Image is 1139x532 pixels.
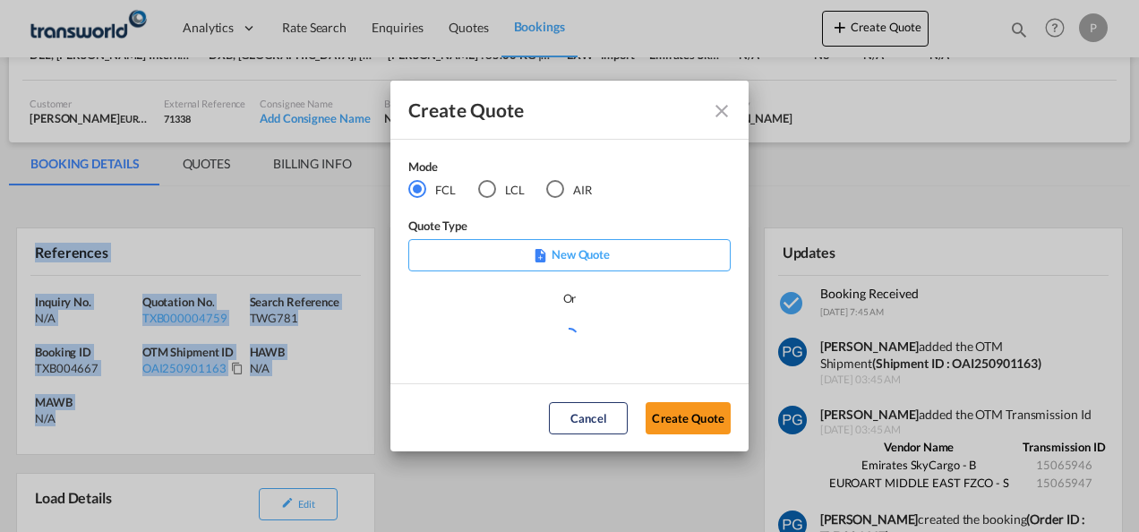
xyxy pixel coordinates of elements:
md-icon: Close dialog [711,100,732,122]
md-radio-button: FCL [408,180,456,200]
md-dialog: Create QuoteModeFCL LCLAIR ... [390,81,749,452]
button: Cancel [549,402,628,434]
md-radio-button: AIR [546,180,592,200]
body: Editor, editor2 [18,18,311,37]
md-radio-button: LCL [478,180,525,200]
div: Mode [408,158,614,180]
p: New Quote [415,245,724,263]
button: Close dialog [704,93,736,125]
div: Create Quote [408,99,698,121]
div: New Quote [408,239,731,271]
div: Or [563,289,577,307]
button: Create Quote [646,402,731,434]
div: Quote Type [408,217,731,239]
